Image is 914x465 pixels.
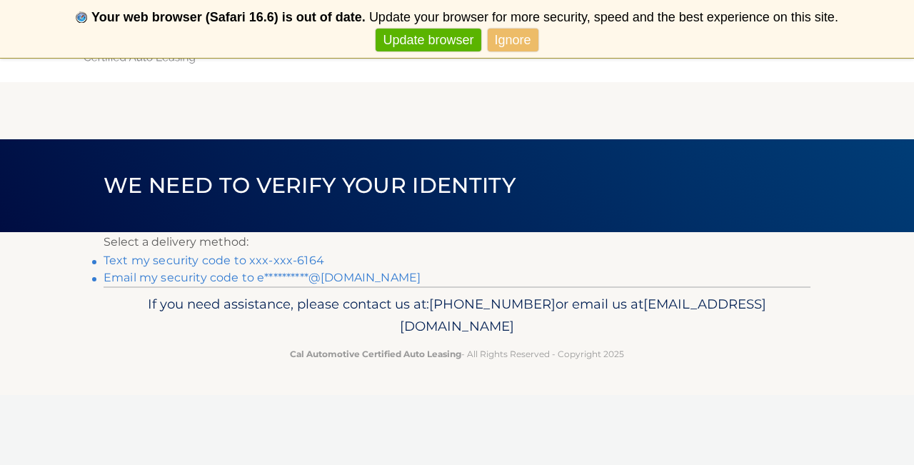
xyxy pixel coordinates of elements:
span: [PHONE_NUMBER] [429,296,556,312]
a: Email my security code to e**********@[DOMAIN_NAME] [104,271,421,284]
p: Select a delivery method: [104,232,810,252]
a: Text my security code to xxx-xxx-6164 [104,254,324,267]
p: If you need assistance, please contact us at: or email us at [113,293,801,339]
span: We need to verify your identity [104,172,516,199]
a: Update browser [376,29,481,52]
p: - All Rights Reserved - Copyright 2025 [113,346,801,361]
strong: Cal Automotive Certified Auto Leasing [290,349,461,359]
b: Your web browser (Safari 16.6) is out of date. [91,10,366,24]
span: Update your browser for more security, speed and the best experience on this site. [369,10,838,24]
a: Ignore [488,29,538,52]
